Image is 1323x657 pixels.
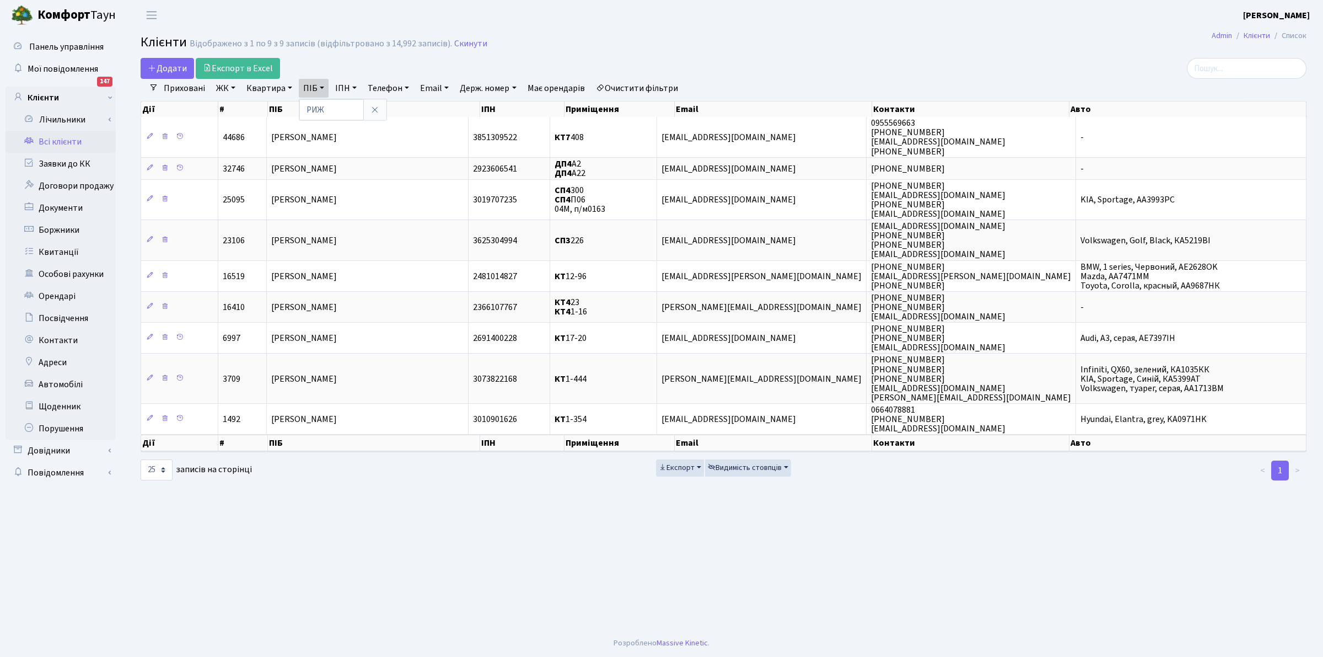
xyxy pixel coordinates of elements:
button: Експорт [656,460,704,477]
span: [PERSON_NAME] [271,163,337,175]
input: Пошук... [1187,58,1306,79]
th: Email [675,435,872,451]
span: 3851309522 [473,131,517,143]
span: [PERSON_NAME] [271,373,337,385]
b: КТ [555,413,566,425]
span: 0955569663 [PHONE_NUMBER] [EMAIL_ADDRESS][DOMAIN_NAME] [PHONE_NUMBER] [871,117,1005,157]
span: [PERSON_NAME] [271,194,337,206]
span: 3625304994 [473,234,517,247]
a: Порушення [6,418,116,440]
span: Додати [148,62,187,74]
span: [EMAIL_ADDRESS][DOMAIN_NAME] [661,332,796,344]
a: Заявки до КК [6,153,116,175]
span: 25095 [223,194,245,206]
th: Авто [1069,435,1306,451]
a: Телефон [363,79,413,98]
span: Audi, А3, серая, АЕ7397ІН [1080,332,1175,344]
span: [EMAIL_ADDRESS][DOMAIN_NAME] [661,194,796,206]
label: записів на сторінці [141,460,252,480]
span: 3010901626 [473,413,517,425]
a: Квартира [242,79,297,98]
span: [PERSON_NAME] [271,301,337,313]
span: 2366107767 [473,301,517,313]
a: Повідомлення [6,462,116,484]
a: Експорт в Excel [196,58,280,79]
span: 23106 [223,234,245,247]
span: А2 А22 [555,158,585,179]
span: BMW, 1 series, Червоний, AE2628OK Mazda, АА7471ММ Toyota, Corolla, красный, АА9687НК [1080,261,1220,292]
span: 1492 [223,413,240,425]
th: Контакти [872,435,1069,451]
th: # [218,102,268,117]
b: СП3 [555,234,571,247]
div: Відображено з 1 по 9 з 9 записів (відфільтровано з 14,992 записів). [190,39,452,49]
b: КТ [555,332,566,344]
a: Мої повідомлення147 [6,58,116,80]
a: Автомобілі [6,373,116,396]
a: [PERSON_NAME] [1243,9,1310,22]
span: [PERSON_NAME][EMAIL_ADDRESS][DOMAIN_NAME] [661,301,862,313]
b: Комфорт [37,6,90,24]
button: Переключити навігацію [138,6,165,24]
a: ЖК [212,79,240,98]
span: 2481014827 [473,270,517,282]
a: 1 [1271,461,1289,480]
span: Експорт [659,462,695,473]
th: ПІБ [268,435,480,451]
span: 23 1-16 [555,296,587,318]
a: Посвідчення [6,307,116,329]
b: СП4 [555,194,571,206]
span: Hyundai, Elantra, grey, KA0971HK [1080,413,1207,425]
span: Видимість стовпців [708,462,782,473]
a: Контакти [6,329,116,351]
a: Довідники [6,440,116,462]
a: Панель управління [6,36,116,58]
span: 1-354 [555,413,587,425]
span: [PHONE_NUMBER] [EMAIL_ADDRESS][PERSON_NAME][DOMAIN_NAME] [PHONE_NUMBER] [871,261,1071,292]
a: Документи [6,197,116,219]
span: [PHONE_NUMBER] [EMAIL_ADDRESS][DOMAIN_NAME] [PHONE_NUMBER] [EMAIL_ADDRESS][DOMAIN_NAME] [871,180,1005,220]
a: Має орендарів [523,79,589,98]
span: 3709 [223,373,240,385]
nav: breadcrumb [1195,24,1323,47]
span: Таун [37,6,116,25]
span: [EMAIL_ADDRESS][DOMAIN_NAME] [661,131,796,143]
span: [EMAIL_ADDRESS][DOMAIN_NAME] [661,163,796,175]
a: Admin [1212,30,1232,41]
a: ІПН [331,79,361,98]
span: [PHONE_NUMBER] [PHONE_NUMBER] [EMAIL_ADDRESS][DOMAIN_NAME] [871,323,1005,354]
span: - [1080,301,1084,313]
span: 0664078881 [PHONE_NUMBER] [EMAIL_ADDRESS][DOMAIN_NAME] [871,404,1005,435]
div: Розроблено . [614,637,709,649]
div: 147 [97,77,112,87]
span: [EMAIL_ADDRESS][PERSON_NAME][DOMAIN_NAME] [661,270,862,282]
span: 2691400228 [473,332,517,344]
span: [PHONE_NUMBER] [PHONE_NUMBER] [EMAIL_ADDRESS][DOMAIN_NAME] [871,292,1005,323]
b: КТ7 [555,131,571,143]
span: [PERSON_NAME] [271,332,337,344]
b: КТ4 [555,306,571,318]
span: 6997 [223,332,240,344]
a: Клієнти [1244,30,1270,41]
span: 1-444 [555,373,587,385]
span: [EMAIL_ADDRESS][DOMAIN_NAME] [661,234,796,247]
span: Панель управління [29,41,104,53]
a: Клієнти [6,87,116,109]
span: [EMAIL_ADDRESS][DOMAIN_NAME] [661,413,796,425]
li: Список [1270,30,1306,42]
a: Держ. номер [455,79,520,98]
span: 408 [555,131,584,143]
th: ІПН [480,102,564,117]
span: 16410 [223,301,245,313]
th: Дії [141,102,218,117]
span: Мої повідомлення [28,63,98,75]
a: Орендарі [6,285,116,307]
span: 32746 [223,163,245,175]
span: [PERSON_NAME] [271,234,337,247]
select: записів на сторінці [141,460,173,480]
b: СП4 [555,184,571,196]
b: КТ [555,270,566,282]
b: КТ4 [555,296,571,308]
span: 12-96 [555,270,587,282]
